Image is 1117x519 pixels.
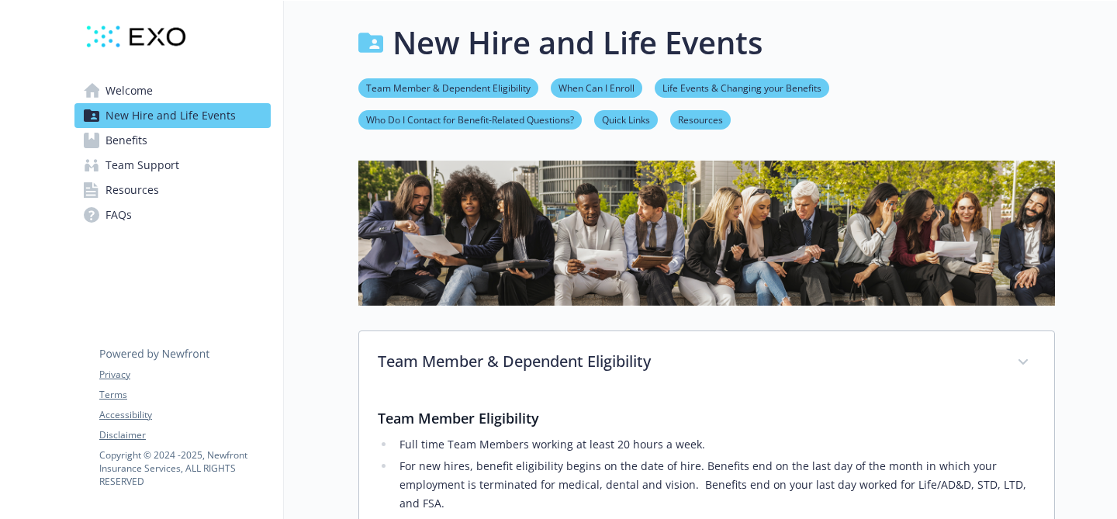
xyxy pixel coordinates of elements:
li: For new hires, benefit eligibility begins on the date of hire. Benefits end on the last day of th... [395,457,1036,513]
a: Team Support [74,153,271,178]
a: Welcome [74,78,271,103]
a: Accessibility [99,408,270,422]
a: Resources [670,112,731,126]
img: new hire page banner [358,161,1055,306]
a: Life Events & Changing your Benefits [655,80,829,95]
li: Full time Team Members working at least 20 hours a week. [395,435,1036,454]
h1: New Hire and Life Events [393,19,763,66]
span: New Hire and Life Events [105,103,236,128]
p: Copyright © 2024 - 2025 , Newfront Insurance Services, ALL RIGHTS RESERVED [99,448,270,488]
a: When Can I Enroll [551,80,642,95]
a: New Hire and Life Events [74,103,271,128]
span: FAQs [105,202,132,227]
a: Team Member & Dependent Eligibility [358,80,538,95]
a: Quick Links [594,112,658,126]
a: Disclaimer [99,428,270,442]
span: Resources [105,178,159,202]
div: Team Member & Dependent Eligibility [359,331,1054,395]
span: Team Support [105,153,179,178]
a: Resources [74,178,271,202]
a: Benefits [74,128,271,153]
a: Privacy [99,368,270,382]
a: FAQs [74,202,271,227]
span: Benefits [105,128,147,153]
p: Team Member & Dependent Eligibility [378,350,998,373]
a: Terms [99,388,270,402]
h3: Team Member Eligibility [378,407,1036,429]
span: Welcome [105,78,153,103]
a: Who Do I Contact for Benefit-Related Questions? [358,112,582,126]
